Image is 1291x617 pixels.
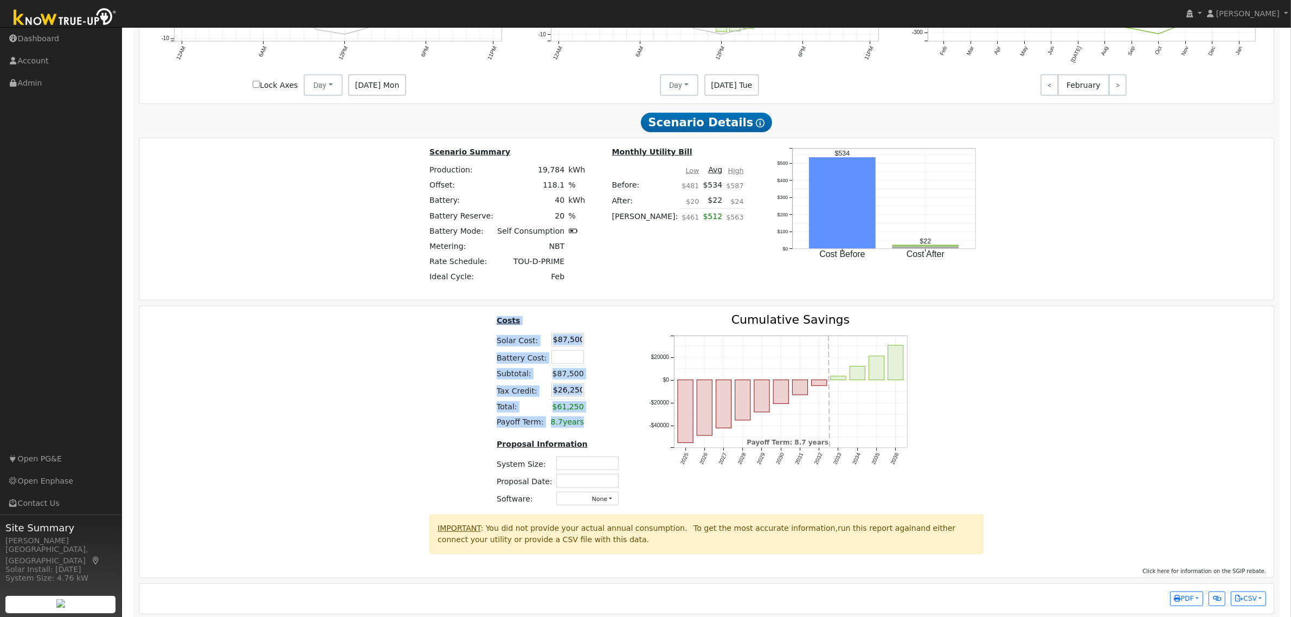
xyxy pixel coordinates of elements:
[1070,45,1082,63] text: [DATE]
[5,573,116,584] div: System Size: 4.76 kW
[912,30,923,36] text: -300
[8,6,122,30] img: Know True-Up
[1100,46,1109,57] text: Aug
[1109,74,1127,96] a: >
[692,27,697,31] circle: onclick=""
[497,440,588,448] u: Proposal Information
[890,452,901,465] text: 2036
[719,32,723,36] circle: onclick=""
[428,163,496,178] td: Production:
[831,376,846,380] rect: onclick=""
[428,193,496,208] td: Battery:
[610,209,680,230] td: [PERSON_NAME]:
[704,74,759,96] span: [DATE] Tue
[496,208,567,223] td: 20
[253,80,298,91] label: Lock Axes
[329,30,333,34] circle: onclick=""
[610,193,680,209] td: After:
[369,24,374,29] circle: onclick=""
[634,46,645,58] text: 6AM
[496,178,567,193] td: 118.1
[5,520,116,535] span: Site Summary
[1231,592,1266,607] button: CSV
[774,380,789,404] rect: onclick=""
[650,423,670,429] text: -$40000
[686,166,699,175] u: Low
[5,535,116,547] div: [PERSON_NAME]
[612,147,692,156] u: Monthly Utility Bill
[728,166,744,175] u: High
[304,74,343,96] button: Day
[679,452,690,465] text: 2025
[701,178,724,193] td: $534
[850,367,865,380] rect: onclick=""
[429,515,984,554] div: : You did not provide your actual annual consumption. To get the most accurate information, and e...
[680,209,701,230] td: $461
[1130,27,1134,31] circle: onclick=""
[697,380,712,436] rect: onclick=""
[428,208,496,223] td: Battery Reserve:
[863,46,875,61] text: 11PM
[641,113,772,132] span: Scenario Details
[175,46,187,61] text: 12AM
[1235,46,1244,56] text: Jan
[556,492,619,505] button: None
[718,452,729,465] text: 2027
[747,439,829,447] text: Payoff Term: 8.7 years
[567,178,587,193] td: %
[650,400,670,406] text: -$20000
[1157,31,1161,36] circle: onclick=""
[888,345,903,380] rect: onclick=""
[651,355,670,361] text: $20000
[724,178,746,193] td: $587
[793,380,808,395] rect: onclick=""
[1209,592,1225,607] button: Generate Report Link
[731,313,850,326] text: Cumulative Savings
[812,380,827,386] rect: onclick=""
[356,29,360,33] circle: onclick=""
[783,246,788,252] text: $0
[907,249,945,259] text: Cost After
[496,239,567,254] td: NBT
[698,452,709,465] text: 2026
[1058,74,1109,96] span: February
[428,269,496,285] td: Ideal Cycle:
[495,415,549,430] td: Payoff Term:
[680,193,701,209] td: $20
[754,380,769,412] rect: onclick=""
[315,28,319,32] circle: onclick=""
[1170,592,1203,607] button: PDF
[1143,568,1267,574] span: Click here for information on the SGIP rebate.
[91,556,101,565] a: Map
[5,564,116,575] div: Solar Install: [DATE]
[733,29,737,33] circle: onclick=""
[778,178,788,183] text: $400
[813,452,824,465] text: 2032
[1207,46,1217,57] text: Dec
[1174,595,1194,602] span: PDF
[920,237,932,245] text: $22
[832,452,843,465] text: 2033
[701,209,724,230] td: $512
[993,45,1002,55] text: Apr
[1216,9,1280,18] span: [PERSON_NAME]
[567,193,587,208] td: kWh
[778,212,788,217] text: $200
[496,223,567,239] td: Self Consumption
[746,27,750,31] circle: onclick=""
[496,254,567,269] td: TOU-D-PRIME
[756,452,767,465] text: 2029
[495,472,555,490] td: Proposal Date:
[756,119,765,127] i: Show Help
[1154,45,1163,55] text: Oct
[737,452,748,465] text: 2028
[716,380,731,428] rect: onclick=""
[794,452,805,465] text: 2031
[495,490,555,507] td: Software:
[871,452,882,465] text: 2035
[438,524,480,532] u: IMPORTANT
[610,178,680,193] td: Before:
[348,74,406,96] span: [DATE] Mon
[706,29,710,34] circle: onclick=""
[495,348,549,366] td: Battery Cost:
